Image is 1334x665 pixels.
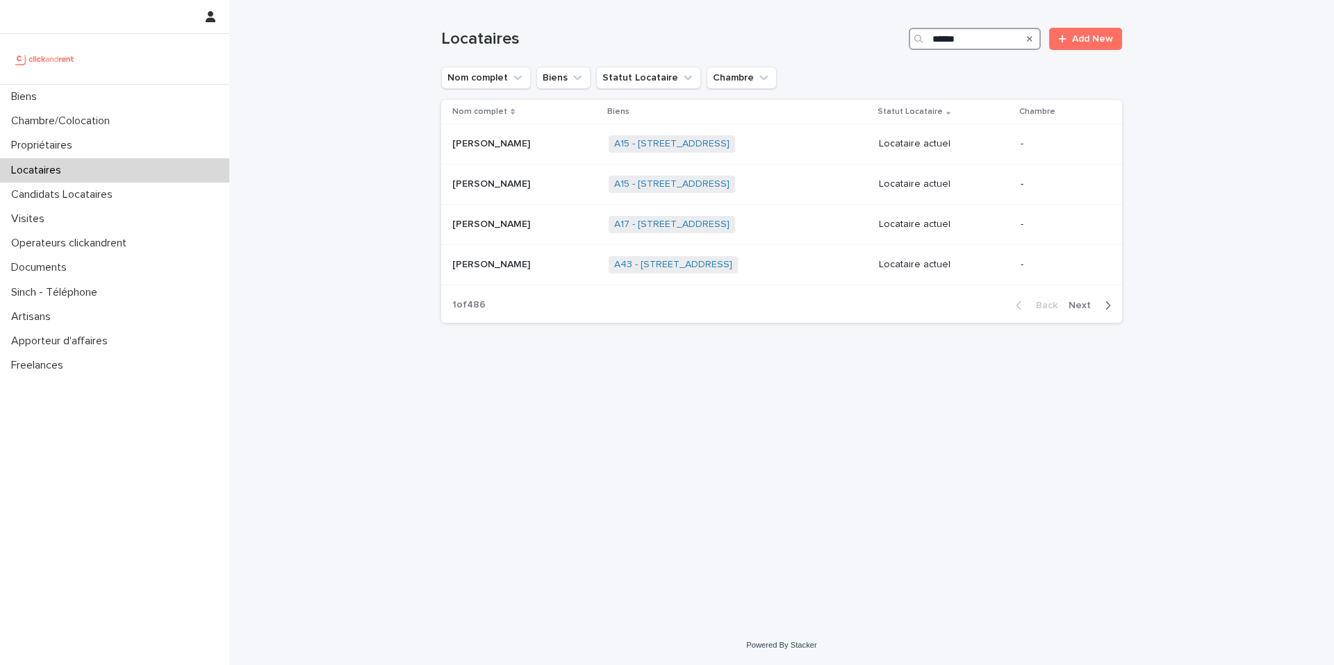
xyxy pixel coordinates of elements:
p: Locataire actuel [879,219,1010,230]
p: Visites [6,212,56,226]
p: Biens [6,90,48,103]
p: Operateurs clickandrent [6,237,138,250]
button: Next [1063,299,1122,312]
p: - [1021,138,1100,150]
span: Next [1069,301,1099,310]
p: Apporteur d'affaires [6,335,119,348]
p: Biens [607,104,629,119]
a: A15 - [STREET_ADDRESS] [614,138,730,150]
p: 1 of 486 [441,288,497,322]
h1: Locataires [441,29,903,49]
p: Propriétaires [6,139,83,152]
a: A43 - [STREET_ADDRESS] [614,259,732,271]
p: [PERSON_NAME] [452,256,533,271]
a: Add New [1049,28,1122,50]
button: Back [1005,299,1063,312]
p: Chambre [1019,104,1055,119]
span: Back [1028,301,1057,310]
span: Add New [1072,34,1113,44]
p: - [1021,178,1100,190]
p: Candidats Locataires [6,188,124,201]
p: Sinch - Téléphone [6,286,108,299]
p: Locataires [6,164,72,177]
button: Chambre [707,67,777,89]
p: [PERSON_NAME] [452,176,533,190]
p: Statut Locataire [878,104,943,119]
p: - [1021,219,1100,230]
p: [PERSON_NAME] [452,135,533,150]
a: A15 - [STREET_ADDRESS] [614,178,730,190]
a: Powered By Stacker [746,641,816,649]
tr: [PERSON_NAME][PERSON_NAME] A15 - [STREET_ADDRESS] Locataire actuel- [441,165,1122,205]
p: Locataire actuel [879,138,1010,150]
p: [PERSON_NAME] [452,216,533,230]
p: Chambre/Colocation [6,115,121,128]
input: Search [909,28,1041,50]
p: Documents [6,261,78,274]
tr: [PERSON_NAME][PERSON_NAME] A15 - [STREET_ADDRESS] Locataire actuel- [441,124,1122,165]
p: Locataire actuel [879,259,1010,271]
p: Locataire actuel [879,178,1010,190]
img: UCB0brd3T0yccxBKYDjQ [11,45,79,73]
p: Freelances [6,359,74,372]
p: Artisans [6,310,62,323]
button: Statut Locataire [596,67,701,89]
tr: [PERSON_NAME][PERSON_NAME] A43 - [STREET_ADDRESS] Locataire actuel- [441,244,1122,285]
button: Biens [536,67,591,89]
button: Nom complet [441,67,531,89]
p: Nom complet [452,104,507,119]
tr: [PERSON_NAME][PERSON_NAME] A17 - [STREET_ADDRESS] Locataire actuel- [441,204,1122,244]
a: A17 - [STREET_ADDRESS] [614,219,730,230]
p: - [1021,259,1100,271]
